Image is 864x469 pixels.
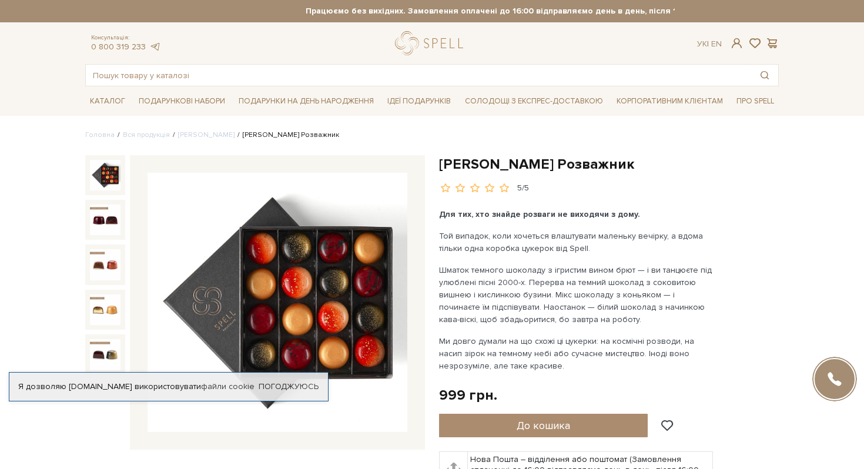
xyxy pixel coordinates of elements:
span: Консультація: [91,34,160,42]
button: До кошика [439,414,648,437]
div: 999 грн. [439,386,497,404]
span: Подарункові набори [134,92,230,110]
b: Для тих, хто знайде розваги не виходячи з дому. [439,209,640,219]
img: Сет цукерок Розважник [90,160,120,190]
span: До кошика [517,419,570,432]
p: Той випадок, коли хочеться влаштувати маленьку вечірку, а вдома тільки одна коробка цукерок від S... [439,230,715,254]
a: Солодощі з експрес-доставкою [460,91,608,111]
img: Сет цукерок Розважник [148,173,407,433]
img: Сет цукерок Розважник [90,339,120,370]
div: 5/5 [517,183,529,194]
img: Сет цукерок Розважник [90,294,120,325]
span: Про Spell [732,92,779,110]
a: 0 800 319 233 [91,42,146,52]
span: Каталог [85,92,130,110]
a: logo [395,31,468,55]
p: Ми довго думали на що схожі ці цукерки: на космічні розводи, на насип зірок на темному небі або с... [439,335,715,372]
a: файли cookie [201,381,254,391]
h1: [PERSON_NAME] Розважник [439,155,779,173]
span: Подарунки на День народження [234,92,379,110]
a: Вся продукція [123,130,170,139]
div: Ук [697,39,722,49]
li: [PERSON_NAME] Розважник [235,130,339,140]
img: Сет цукерок Розважник [90,205,120,235]
span: Ідеї подарунків [383,92,456,110]
a: telegram [149,42,160,52]
a: Головна [85,130,115,139]
div: Я дозволяю [DOMAIN_NAME] використовувати [9,381,328,392]
a: Погоджуюсь [259,381,319,392]
span: | [707,39,709,49]
input: Пошук товару у каталозі [86,65,751,86]
a: Корпоративним клієнтам [612,91,728,111]
img: Сет цукерок Розважник [90,249,120,280]
button: Пошук товару у каталозі [751,65,778,86]
a: [PERSON_NAME] [178,130,235,139]
a: En [711,39,722,49]
p: Шматок темного шоколаду з ігристим вином брют — і ви танцюєте під улюблені пісні 2000-х. Перерва ... [439,264,715,326]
